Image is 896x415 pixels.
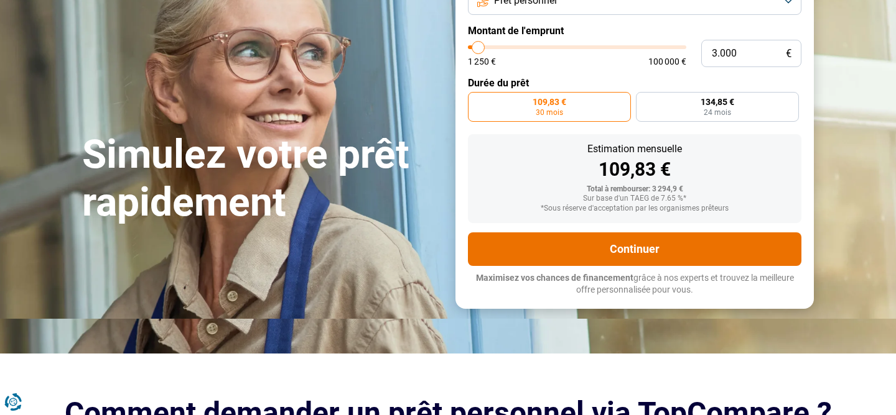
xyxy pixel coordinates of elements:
button: Continuer [468,232,801,266]
span: 1 250 € [468,57,496,66]
span: 24 mois [704,109,731,116]
span: 109,83 € [533,98,566,106]
div: Total à rembourser: 3 294,9 € [478,185,791,194]
div: 109,83 € [478,160,791,179]
span: € [786,48,791,59]
span: 30 mois [536,109,563,116]
label: Montant de l'emprunt [468,25,801,37]
p: grâce à nos experts et trouvez la meilleure offre personnalisée pour vous. [468,272,801,296]
div: Sur base d'un TAEG de 7.65 %* [478,194,791,203]
h1: Simulez votre prêt rapidement [82,131,441,227]
span: Maximisez vos chances de financement [476,273,633,283]
div: *Sous réserve d'acceptation par les organismes prêteurs [478,204,791,213]
span: 134,85 € [701,98,734,106]
label: Durée du prêt [468,77,801,89]
div: Estimation mensuelle [478,144,791,154]
span: 100 000 € [648,57,686,66]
